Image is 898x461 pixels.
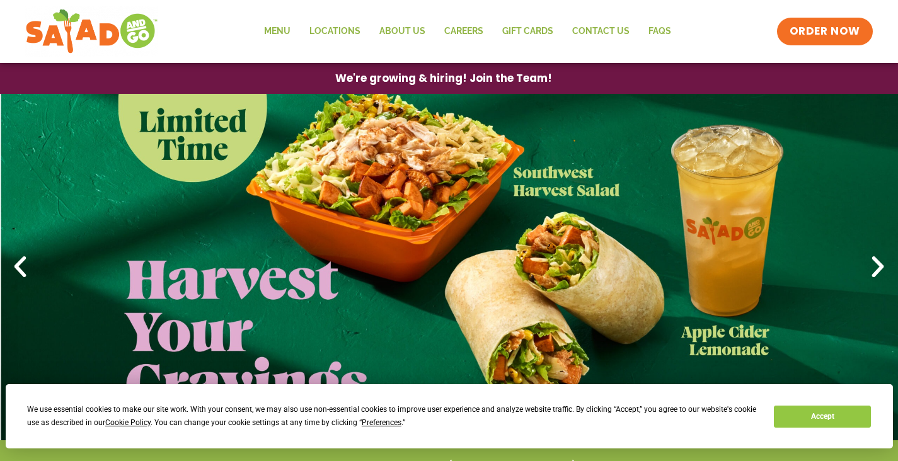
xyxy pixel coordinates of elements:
[25,6,158,57] img: new-SAG-logo-768×292
[777,18,873,45] a: ORDER NOW
[6,384,893,448] div: Cookie Consent Prompt
[639,17,681,46] a: FAQs
[255,17,300,46] a: Menu
[335,73,552,84] span: We're growing & hiring! Join the Team!
[864,253,892,281] div: Next slide
[435,17,493,46] a: Careers
[300,17,370,46] a: Locations
[362,418,401,427] span: Preferences
[774,406,871,428] button: Accept
[790,24,860,39] span: ORDER NOW
[255,17,681,46] nav: Menu
[105,418,151,427] span: Cookie Policy
[370,17,435,46] a: About Us
[493,17,563,46] a: GIFT CARDS
[6,253,34,281] div: Previous slide
[316,64,571,93] a: We're growing & hiring! Join the Team!
[563,17,639,46] a: Contact Us
[27,403,759,430] div: We use essential cookies to make our site work. With your consent, we may also use non-essential ...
